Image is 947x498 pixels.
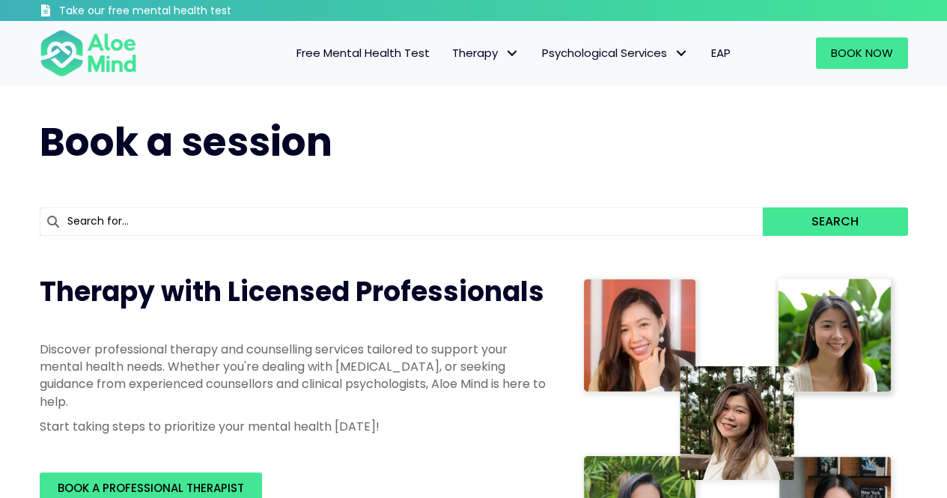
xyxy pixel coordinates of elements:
span: Psychological Services [542,45,689,61]
span: Book Now [831,45,893,61]
span: Psychological Services: submenu [671,43,692,64]
span: Free Mental Health Test [296,45,430,61]
a: EAP [700,37,742,69]
span: EAP [711,45,731,61]
p: Start taking steps to prioritize your mental health [DATE]! [40,418,549,435]
span: Therapy [452,45,520,61]
h3: Take our free mental health test [59,4,311,19]
span: Book a session [40,115,332,169]
img: Aloe mind Logo [40,28,137,78]
nav: Menu [156,37,742,69]
a: Book Now [816,37,908,69]
span: Therapy: submenu [502,43,523,64]
a: TherapyTherapy: submenu [441,37,531,69]
p: Discover professional therapy and counselling services tailored to support your mental health nee... [40,341,549,410]
input: Search for... [40,207,764,236]
a: Psychological ServicesPsychological Services: submenu [531,37,700,69]
a: Take our free mental health test [40,4,311,21]
button: Search [763,207,907,236]
a: Free Mental Health Test [285,37,441,69]
span: BOOK A PROFESSIONAL THERAPIST [58,480,244,496]
span: Therapy with Licensed Professionals [40,273,544,311]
